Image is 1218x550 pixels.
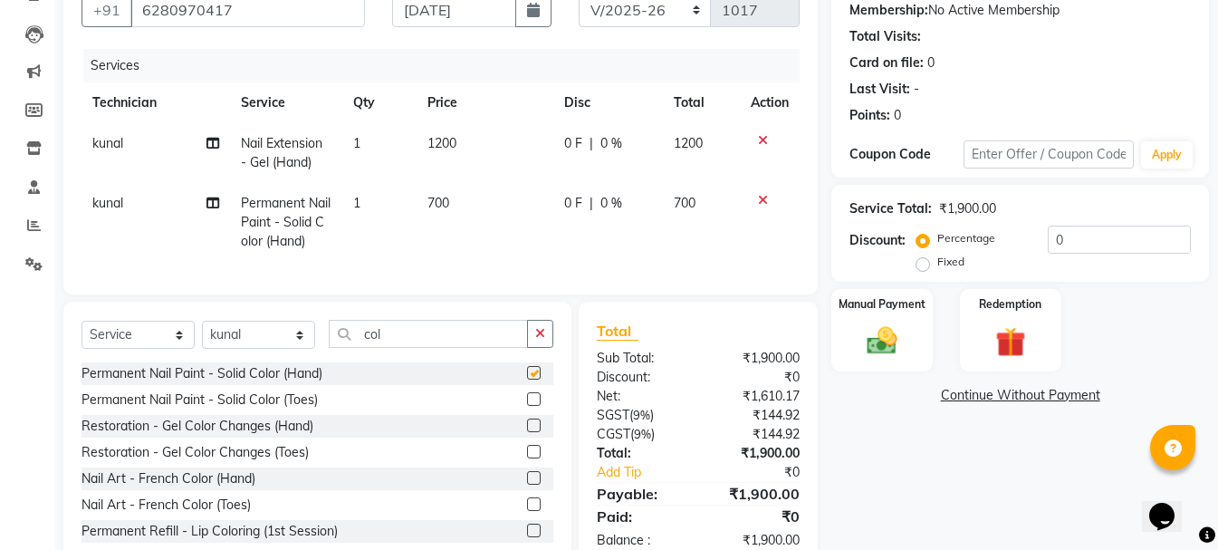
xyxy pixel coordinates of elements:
[914,80,919,99] div: -
[241,195,331,249] span: Permanent Nail Paint - Solid Color (Hand)
[583,349,698,368] div: Sub Total:
[849,80,910,99] div: Last Visit:
[849,199,932,218] div: Service Total:
[698,425,813,444] div: ₹144.92
[600,194,622,213] span: 0 %
[583,463,718,482] a: Add Tip
[82,469,255,488] div: Nail Art - French Color (Hand)
[674,135,703,151] span: 1200
[849,145,964,164] div: Coupon Code
[329,320,528,348] input: Search or Scan
[839,296,925,313] label: Manual Payment
[82,391,318,410] div: Permanent Nail Paint - Solid Color (Toes)
[82,82,230,123] th: Technician
[849,106,890,125] div: Points:
[939,199,996,218] div: ₹1,900.00
[633,408,650,422] span: 9%
[698,368,813,387] div: ₹0
[927,53,935,72] div: 0
[583,368,698,387] div: Discount:
[553,82,663,123] th: Disc
[353,195,360,211] span: 1
[1141,141,1193,169] button: Apply
[583,425,698,444] div: ( )
[698,506,813,527] div: ₹0
[590,134,593,153] span: |
[417,82,553,123] th: Price
[849,1,1191,20] div: No Active Membership
[979,296,1041,313] label: Redemption
[342,82,417,123] th: Qty
[583,531,698,550] div: Balance :
[92,135,123,151] span: kunal
[849,27,921,46] div: Total Visits:
[698,483,813,505] div: ₹1,900.00
[82,496,251,515] div: Nail Art - French Color (Toes)
[590,194,593,213] span: |
[597,322,638,341] span: Total
[427,195,449,211] span: 700
[698,406,813,425] div: ₹144.92
[597,426,630,442] span: CGST
[849,53,924,72] div: Card on file:
[583,406,698,425] div: ( )
[82,364,322,383] div: Permanent Nail Paint - Solid Color (Hand)
[698,444,813,463] div: ₹1,900.00
[964,140,1134,169] input: Enter Offer / Coupon Code
[583,387,698,406] div: Net:
[849,231,906,250] div: Discount:
[937,230,995,246] label: Percentage
[427,135,456,151] span: 1200
[698,531,813,550] div: ₹1,900.00
[83,49,813,82] div: Services
[597,407,629,423] span: SGST
[835,386,1205,405] a: Continue Without Payment
[634,427,651,441] span: 9%
[717,463,813,482] div: ₹0
[564,134,582,153] span: 0 F
[740,82,800,123] th: Action
[858,323,906,358] img: _cash.svg
[674,195,695,211] span: 700
[353,135,360,151] span: 1
[663,82,741,123] th: Total
[1142,478,1200,532] iframe: chat widget
[894,106,901,125] div: 0
[986,323,1035,361] img: _gift.svg
[583,444,698,463] div: Total:
[583,483,698,505] div: Payable:
[583,506,698,527] div: Paid:
[241,135,322,170] span: Nail Extension - Gel (Hand)
[82,417,313,436] div: Restoration - Gel Color Changes (Hand)
[82,443,309,462] div: Restoration - Gel Color Changes (Toes)
[230,82,342,123] th: Service
[698,387,813,406] div: ₹1,610.17
[600,134,622,153] span: 0 %
[92,195,123,211] span: kunal
[849,1,928,20] div: Membership:
[698,349,813,368] div: ₹1,900.00
[937,254,964,270] label: Fixed
[82,522,338,541] div: Permanent Refill - Lip Coloring (1st Session)
[564,194,582,213] span: 0 F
